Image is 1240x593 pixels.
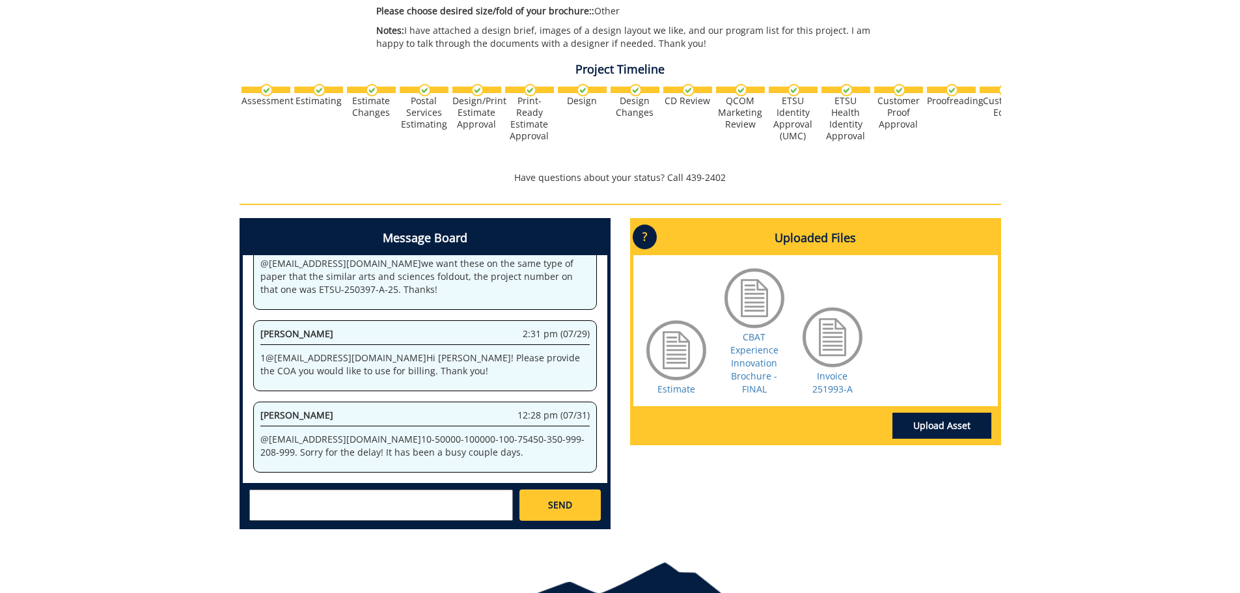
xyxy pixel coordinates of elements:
[519,490,600,521] a: SEND
[471,84,484,96] img: checkmark
[452,95,501,130] div: Design/Print Estimate Approval
[294,95,343,107] div: Estimating
[927,95,976,107] div: Proofreading
[376,5,886,18] p: Other
[980,95,1028,118] div: Customer Edits
[788,84,800,96] img: checkmark
[769,95,818,142] div: ETSU Identity Approval (UMC)
[633,221,998,255] h4: Uploaded Files
[241,95,290,107] div: Assessment
[260,84,273,96] img: checkmark
[366,84,378,96] img: checkmark
[663,95,712,107] div: CD Review
[376,24,404,36] span: Notes:
[892,413,991,439] a: Upload Asset
[577,84,589,96] img: checkmark
[999,84,1011,96] img: checkmark
[657,383,695,395] a: Estimate
[517,409,590,422] span: 12:28 pm (07/31)
[874,95,923,130] div: Customer Proof Approval
[735,84,747,96] img: checkmark
[716,95,765,130] div: QCOM Marketing Review
[260,257,590,296] p: @ [EMAIL_ADDRESS][DOMAIN_NAME] we want these on the same type of paper that the similar arts and ...
[524,84,536,96] img: checkmark
[812,370,853,395] a: Invoice 251993-A
[548,499,572,512] span: SEND
[376,5,594,17] span: Please choose desired size/fold of your brochure::
[821,95,870,142] div: ETSU Health Identity Approval
[840,84,853,96] img: checkmark
[240,63,1001,76] h4: Project Timeline
[260,327,333,340] span: [PERSON_NAME]
[249,490,513,521] textarea: messageToSend
[419,84,431,96] img: checkmark
[505,95,554,142] div: Print-Ready Estimate Approval
[523,327,590,340] span: 2:31 pm (07/29)
[260,433,590,459] p: @ [EMAIL_ADDRESS][DOMAIN_NAME] 10-50000-100000-100-75450-350-999-208-999. Sorry for the delay! It...
[946,84,958,96] img: checkmark
[730,331,778,395] a: CBAT Experience Innovation Brochure - FINAL
[240,171,1001,184] p: Have questions about your status? Call 439-2402
[400,95,448,130] div: Postal Services Estimating
[629,84,642,96] img: checkmark
[682,84,695,96] img: checkmark
[611,95,659,118] div: Design Changes
[376,24,886,50] p: I have attached a design brief, images of a design layout we like, and our program list for this ...
[260,352,590,378] p: 1@ [EMAIL_ADDRESS][DOMAIN_NAME] Hi [PERSON_NAME]! Please provide the COA you would like to use fo...
[558,95,607,107] div: Design
[260,409,333,421] span: [PERSON_NAME]
[893,84,905,96] img: checkmark
[347,95,396,118] div: Estimate Changes
[313,84,325,96] img: checkmark
[243,221,607,255] h4: Message Board
[633,225,657,249] p: ?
